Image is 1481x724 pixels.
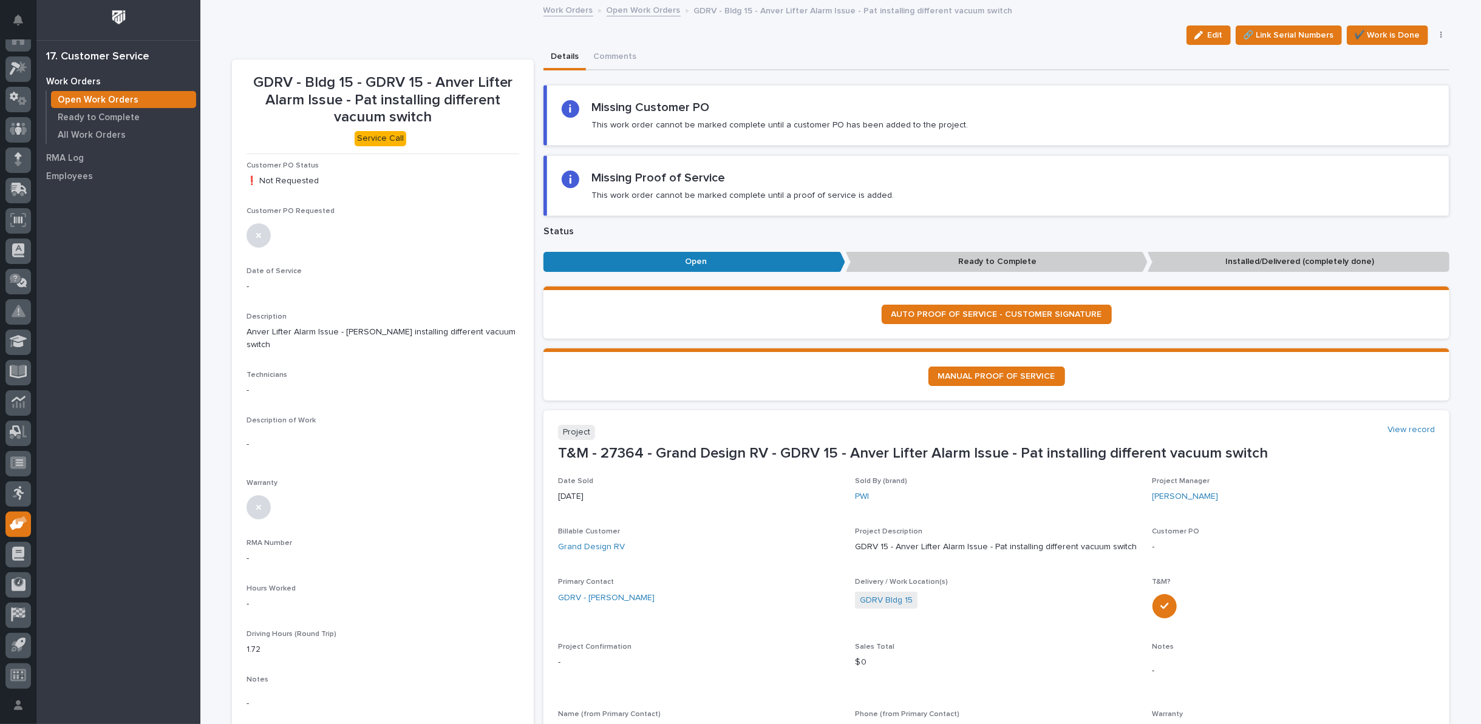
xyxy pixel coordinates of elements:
p: - [247,552,519,565]
span: MANUAL PROOF OF SERVICE [938,372,1055,381]
p: This work order cannot be marked complete until a proof of service is added. [591,190,894,201]
span: RMA Number [247,540,292,547]
p: - [1152,541,1435,553]
a: Grand Design RV [558,541,625,553]
p: All Work Orders [58,130,126,141]
p: - [247,280,519,293]
span: Billable Customer [558,528,620,535]
a: GDRV - [PERSON_NAME] [558,592,655,604]
span: Driving Hours (Round Trip) [247,631,336,638]
div: Notifications [15,15,31,34]
a: MANUAL PROOF OF SERVICE [928,367,1065,386]
p: 1.72 [247,643,519,656]
a: [PERSON_NAME] [1152,490,1219,503]
p: Work Orders [46,76,101,87]
span: Description of Work [247,417,316,424]
button: Edit [1187,25,1231,45]
span: Hours Worked [247,585,296,592]
p: $ 0 [855,656,1137,669]
a: All Work Orders [47,126,200,143]
button: Notifications [5,7,31,33]
span: 🔗 Link Serial Numbers [1244,28,1334,42]
p: - [1152,665,1435,677]
div: Service Call [355,131,406,146]
span: T&M? [1152,578,1171,586]
span: Customer PO Requested [247,208,335,215]
a: Open Work Orders [47,91,200,108]
h2: Missing Proof of Service [591,171,725,185]
span: Customer PO [1152,528,1200,535]
p: Ready to Complete [846,252,1148,272]
p: Anver Lifter Alarm Issue - [PERSON_NAME] installing different vacuum switch [247,326,519,351]
p: GDRV - Bldg 15 - Anver Lifter Alarm Issue - Pat installing different vacuum switch [694,3,1013,16]
p: RMA Log [46,153,84,164]
p: This work order cannot be marked complete until a customer PO has been added to the project. [591,120,968,130]
img: Workspace Logo [107,6,130,29]
a: AUTO PROOF OF SERVICE - CUSTOMER SIGNATURE [882,305,1112,324]
a: Work Orders [36,72,200,90]
span: Primary Contact [558,578,614,586]
span: Date Sold [558,478,593,485]
h2: Missing Customer PO [591,100,709,115]
span: Warranty [1152,711,1183,718]
a: Employees [36,167,200,185]
span: Project Confirmation [558,643,632,651]
button: ✔️ Work is Done [1347,25,1428,45]
p: Status [543,226,1449,237]
span: Sold By (brand) [855,478,907,485]
span: Description [247,313,287,320]
p: Ready to Complete [58,112,140,123]
span: Name (from Primary Contact) [558,711,661,718]
p: - [558,656,840,669]
span: Edit [1208,30,1223,41]
button: Details [543,45,586,70]
span: AUTO PROOF OF SERVICE - CUSTOMER SIGNATURE [891,310,1102,319]
a: PWI [855,490,869,503]
div: 17. Customer Service [46,50,149,64]
span: Sales Total [855,643,894,651]
p: [DATE] [558,490,840,503]
p: T&M - 27364 - Grand Design RV - GDRV 15 - Anver Lifter Alarm Issue - Pat installing different vac... [558,445,1435,462]
p: ❗ Not Requested [247,175,519,188]
a: Open Work Orders [607,2,681,16]
a: View record [1387,425,1435,435]
a: RMA Log [36,149,200,167]
p: Open Work Orders [58,95,138,106]
span: Notes [247,676,268,683]
p: - [247,384,519,397]
a: Ready to Complete [47,109,200,126]
span: Technicians [247,371,287,379]
p: Installed/Delivered (completely done) [1148,252,1449,272]
span: Customer PO Status [247,162,319,169]
span: Date of Service [247,268,302,275]
p: - [247,598,519,611]
span: Delivery / Work Location(s) [855,578,948,586]
p: Open [543,252,845,272]
p: - [247,697,519,710]
a: GDRV Bldg 15 [860,594,913,607]
p: - [247,438,519,451]
span: Notes [1152,643,1174,651]
span: Warranty [247,479,277,487]
span: ✔️ Work is Done [1355,28,1420,42]
p: GDRV 15 - Anver Lifter Alarm Issue - Pat installing different vacuum switch [855,541,1137,553]
button: Comments [586,45,644,70]
p: Employees [46,171,93,182]
span: Project Description [855,528,922,535]
span: Phone (from Primary Contact) [855,711,959,718]
p: GDRV - Bldg 15 - GDRV 15 - Anver Lifter Alarm Issue - Pat installing different vacuum switch [247,74,519,126]
p: Project [558,425,595,440]
a: Work Orders [543,2,593,16]
span: Project Manager [1152,478,1210,485]
button: 🔗 Link Serial Numbers [1236,25,1342,45]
